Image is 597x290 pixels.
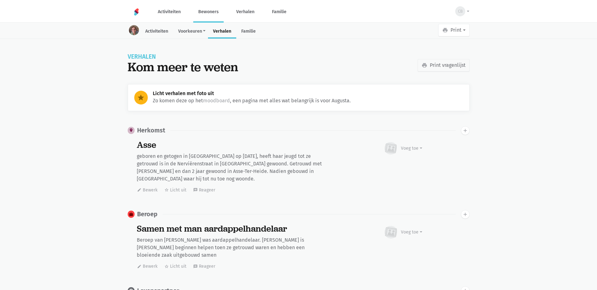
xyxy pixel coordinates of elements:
[438,24,469,36] button: Print
[137,94,145,101] i: star
[129,128,133,132] i: place
[137,224,323,234] div: Samen met man aardappelhandelaar
[193,188,198,192] i: message
[401,145,422,152] div: Voeg toe
[137,153,323,183] div: geboren en getogen in [GEOGRAPHIC_DATA] op [DATE], heeft haar jeugd tot ze getrouwd is in de Nerv...
[267,1,291,22] a: Familie
[164,188,169,192] i: star_border
[462,128,468,133] i: add
[422,62,427,68] i: print
[129,25,139,35] img: resident-image
[193,1,224,22] a: Bewoners
[137,261,158,271] button: Bewerk
[193,261,216,271] button: Reageer
[231,1,259,22] a: Verhalen
[193,264,198,269] i: message
[137,127,165,134] div: Herkomst
[128,60,291,74] div: Kom meer te weten
[418,59,470,72] a: Print vragenlijst
[208,25,236,39] a: Verhalen
[193,185,216,195] button: Reageer
[153,1,186,22] a: Activiteiten
[451,4,469,19] button: CB
[137,211,157,218] div: Beroep
[164,264,169,269] i: star_border
[164,261,187,271] button: Licht uit
[442,27,448,33] i: print
[383,140,423,157] button: Voeg toe
[203,98,230,104] a: moodboard
[383,224,423,241] button: Voeg toe
[458,8,463,14] span: CB
[137,264,141,269] i: edit
[137,140,323,150] div: Asse
[137,188,141,192] i: edit
[153,91,463,96] div: Licht verhalen met foto uit
[128,54,291,60] div: Verhalen
[401,229,422,235] div: Voeg toe
[462,212,468,217] i: add
[153,98,463,104] p: Zo komen deze op het , een pagina met alles wat belangrijk is voor Augusta.
[137,185,158,195] button: Bewerk
[140,25,173,39] a: Activiteiten
[133,8,140,16] img: Home
[164,185,187,195] button: Licht uit
[129,212,133,217] i: work
[236,25,261,39] a: Familie
[173,25,208,39] a: Voorkeuren
[137,236,323,259] div: Beroep van [PERSON_NAME] was aardappelhandelaar. [PERSON_NAME] is [PERSON_NAME] beginnen helpen t...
